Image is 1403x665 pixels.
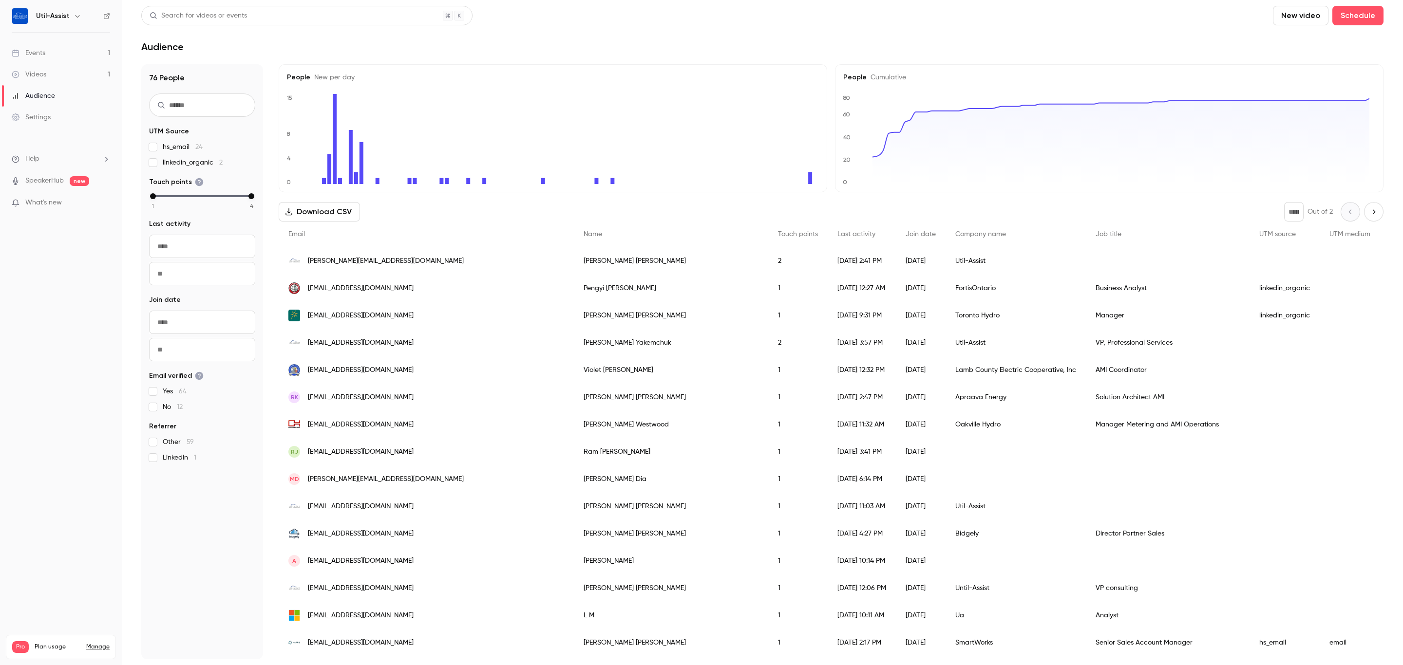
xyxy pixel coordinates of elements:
[768,247,828,275] div: 2
[194,454,196,461] span: 1
[279,202,360,222] button: Download CSV
[828,275,896,302] div: [DATE] 12:27 AM
[828,302,896,329] div: [DATE] 9:31 PM
[308,311,414,321] span: [EMAIL_ADDRESS][DOMAIN_NAME]
[1332,6,1384,25] button: Schedule
[288,641,300,645] img: harriscomputer.com
[768,602,828,629] div: 1
[574,411,768,438] div: [PERSON_NAME] Westwood
[98,199,110,207] iframe: Noticeable Trigger
[574,384,768,411] div: [PERSON_NAME] [PERSON_NAME]
[828,465,896,493] div: [DATE] 6:14 PM
[149,235,255,258] input: From
[906,231,936,238] span: Join date
[946,520,1086,547] div: Bidgely
[896,520,946,547] div: [DATE]
[149,219,190,229] span: Last activity
[288,282,300,294] img: cnpower.com
[179,388,187,395] span: 64
[896,438,946,465] div: [DATE]
[946,411,1086,438] div: Oakville Hydro
[25,198,62,208] span: What's new
[768,411,828,438] div: 1
[288,500,300,512] img: util-assist.com
[308,474,464,484] span: [PERSON_NAME][EMAIL_ADDRESS][DOMAIN_NAME]
[1086,275,1250,302] div: Business Analyst
[828,438,896,465] div: [DATE] 3:41 PM
[12,154,110,164] li: help-dropdown-opener
[1259,231,1296,238] span: UTM source
[896,493,946,520] div: [DATE]
[574,247,768,275] div: [PERSON_NAME] [PERSON_NAME]
[1086,520,1250,547] div: Director Partner Sales
[828,547,896,574] div: [DATE] 10:14 PM
[308,638,414,648] span: [EMAIL_ADDRESS][DOMAIN_NAME]
[291,447,298,456] span: RJ
[828,574,896,602] div: [DATE] 12:06 PM
[768,547,828,574] div: 1
[1250,629,1320,656] div: hs_email
[141,41,184,53] h1: Audience
[149,262,255,285] input: To
[288,419,300,430] img: oakvillehydro.com
[828,629,896,656] div: [DATE] 2:17 PM
[35,643,80,651] span: Plan usage
[187,439,194,445] span: 59
[1086,574,1250,602] div: VP consulting
[843,156,851,163] text: 20
[768,329,828,356] div: 2
[843,134,851,141] text: 40
[1250,275,1320,302] div: linkedin_organic
[574,520,768,547] div: [PERSON_NAME] [PERSON_NAME]
[1364,202,1384,222] button: Next page
[25,154,39,164] span: Help
[778,231,818,238] span: Touch points
[896,356,946,384] div: [DATE]
[896,547,946,574] div: [DATE]
[287,155,291,162] text: 4
[828,520,896,547] div: [DATE] 4:27 PM
[195,144,203,150] span: 24
[1086,356,1250,384] div: AMI Coordinator
[1329,231,1370,238] span: UTM medium
[149,311,255,334] input: From
[574,602,768,629] div: L M
[308,583,414,593] span: [EMAIL_ADDRESS][DOMAIN_NAME]
[574,465,768,493] div: [PERSON_NAME] Dia
[1086,629,1250,656] div: Senior Sales Account Manager
[150,193,156,199] div: min
[288,364,300,376] img: lcec.coop
[149,177,204,187] span: Touch points
[291,393,298,402] span: RK
[1273,6,1328,25] button: New video
[828,356,896,384] div: [DATE] 12:32 PM
[310,74,355,81] span: New per day
[288,337,300,349] img: util-assist.com
[1308,207,1333,217] p: Out of 2
[768,520,828,547] div: 1
[1086,384,1250,411] div: Solution Architect AMI
[1320,629,1380,656] div: email
[149,422,176,431] span: Referrer
[828,411,896,438] div: [DATE] 11:32 AM
[290,475,299,483] span: MD
[250,202,253,210] span: 4
[768,438,828,465] div: 1
[308,365,414,375] span: [EMAIL_ADDRESS][DOMAIN_NAME]
[574,275,768,302] div: Pengyi [PERSON_NAME]
[828,602,896,629] div: [DATE] 10:11 AM
[768,574,828,602] div: 1
[828,493,896,520] div: [DATE] 11:03 AM
[150,11,247,21] div: Search for videos or events
[287,73,819,82] h5: People
[308,529,414,539] span: [EMAIL_ADDRESS][DOMAIN_NAME]
[946,629,1086,656] div: SmartWorks
[946,493,1086,520] div: Util-Assist
[86,643,110,651] a: Manage
[837,231,875,238] span: Last activity
[574,438,768,465] div: Ram [PERSON_NAME]
[149,371,204,381] span: Email verified
[292,556,296,565] span: A
[896,411,946,438] div: [DATE]
[177,404,183,410] span: 12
